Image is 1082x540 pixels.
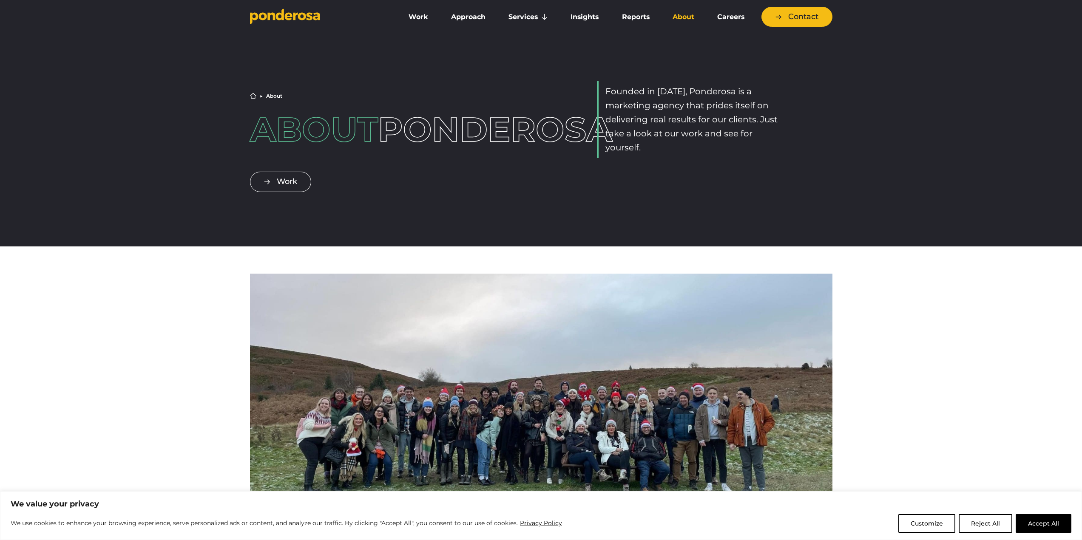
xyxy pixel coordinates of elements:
[441,8,495,26] a: Approach
[761,7,832,27] a: Contact
[250,109,378,150] span: About
[250,172,311,192] a: Work
[250,8,386,25] a: Go to homepage
[1016,514,1071,533] button: Accept All
[250,93,256,99] a: Home
[250,113,485,147] h1: Ponderosa
[250,274,832,535] img: Ponderosa Christmas Walk
[898,514,955,533] button: Customize
[260,93,263,99] li: ▶︎
[663,8,704,26] a: About
[499,8,557,26] a: Services
[520,518,562,528] a: Privacy Policy
[266,93,282,99] li: About
[959,514,1012,533] button: Reject All
[561,8,608,26] a: Insights
[11,499,1071,509] p: We value your privacy
[612,8,659,26] a: Reports
[399,8,438,26] a: Work
[11,518,562,528] p: We use cookies to enhance your browsing experience, serve personalized ads or content, and analyz...
[707,8,754,26] a: Careers
[605,85,783,155] p: Founded in [DATE], Ponderosa is a marketing agency that prides itself on delivering real results ...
